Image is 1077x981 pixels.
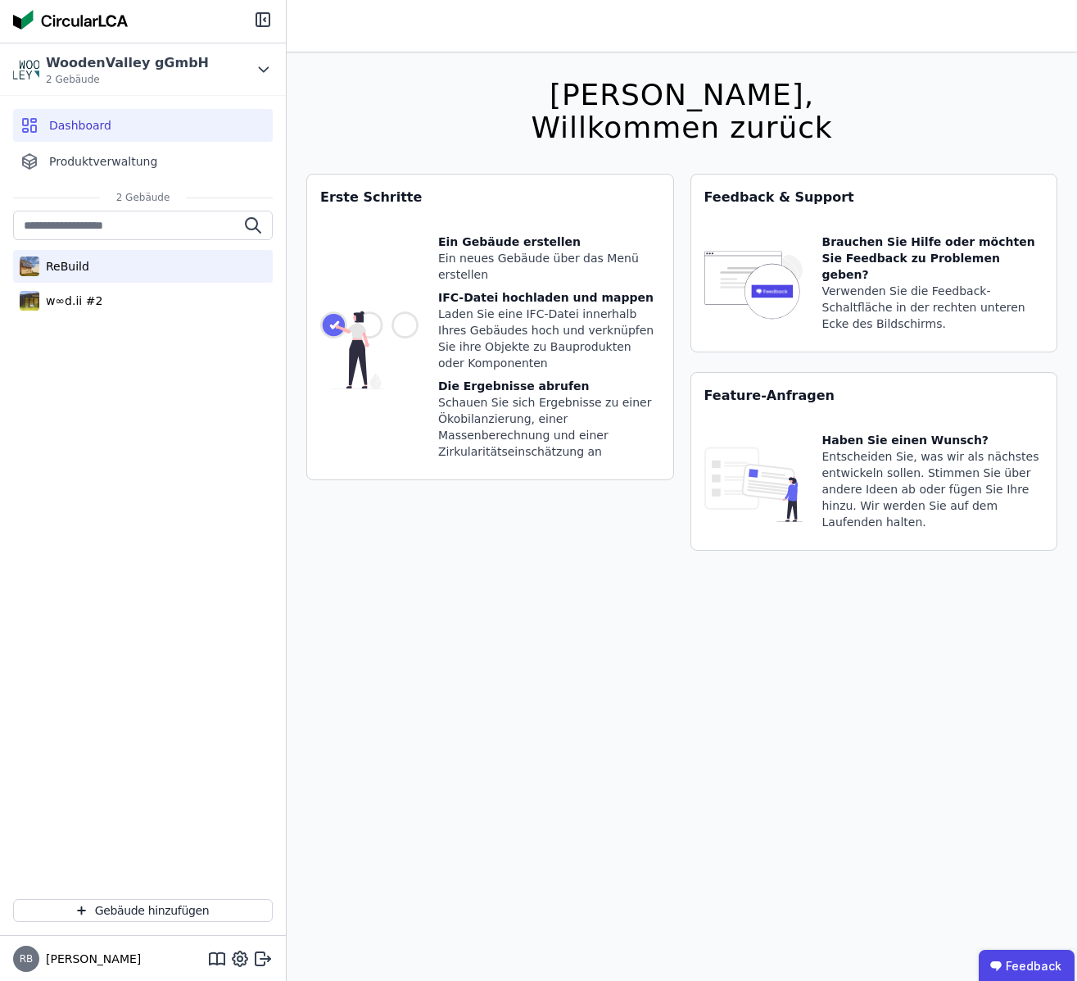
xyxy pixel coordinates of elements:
[438,250,660,283] div: Ein neues Gebäude über das Menü erstellen
[691,373,1057,419] div: Feature-Anfragen
[822,448,1044,530] div: Entscheiden Sie, was wir als nächstes entwickeln sollen. Stimmen Sie über andere Ideen ab oder fü...
[438,306,660,371] div: Laden Sie eine IFC-Datei innerhalb Ihres Gebäudes hoch und verknüpfen Sie ihre Objekte zu Bauprod...
[822,283,1044,332] div: Verwenden Sie die Feedback-Schaltfläche in der rechten unteren Ecke des Bildschirms.
[13,57,39,83] img: WoodenValley gGmbH
[438,289,660,306] div: IFC-Datei hochladen und mappen
[49,117,111,134] span: Dashboard
[39,258,89,275] div: ReBuild
[46,73,209,86] span: 2 Gebäude
[320,234,419,466] img: getting_started_tile-DrF_GRSv.svg
[438,394,660,460] div: Schauen Sie sich Ergebnisse zu einer Ökobilanzierung, einer Massenberechnung und einer Zirkularit...
[704,234,803,338] img: feedback-icon-HCTs5lye.svg
[39,951,141,967] span: [PERSON_NAME]
[704,432,803,537] img: feature_request_tile-UiXE1qGU.svg
[49,153,157,170] span: Produktverwaltung
[20,288,39,314] img: w∞d.ii #2
[531,79,832,111] div: [PERSON_NAME],
[20,253,39,279] img: ReBuild
[691,175,1057,220] div: Feedback & Support
[438,378,660,394] div: Die Ergebnisse abrufen
[46,53,209,73] div: WoodenValley gGmbH
[13,10,128,30] img: Concular
[531,111,832,144] div: Willkommen zurück
[822,234,1044,283] div: Brauchen Sie Hilfe oder möchten Sie Feedback zu Problemen geben?
[822,432,1044,448] div: Haben Sie einen Wunsch?
[307,175,673,220] div: Erste Schritte
[20,954,34,964] span: RB
[39,293,102,309] div: w∞d.ii #2
[100,191,187,204] span: 2 Gebäude
[438,234,660,250] div: Ein Gebäude erstellen
[13,899,273,922] button: Gebäude hinzufügen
